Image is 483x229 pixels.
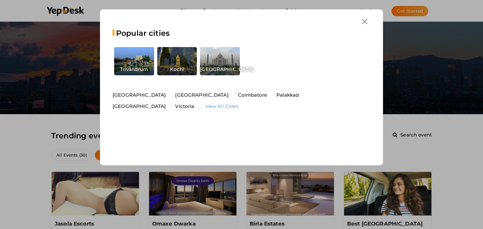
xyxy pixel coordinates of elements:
span: [GEOGRAPHIC_DATA] [175,92,228,98]
div: Kochi [157,47,197,72]
a: View All Cities [205,103,238,109]
span: coimbatore [238,92,267,98]
span: victoria [175,103,194,109]
span: palakkad [276,92,299,98]
div: [GEOGRAPHIC_DATA] [200,47,240,72]
span: [GEOGRAPHIC_DATA] [113,92,166,98]
span: [GEOGRAPHIC_DATA] [113,103,166,109]
div: Trivandrum [114,47,154,72]
div: Popular cities [108,27,375,45]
